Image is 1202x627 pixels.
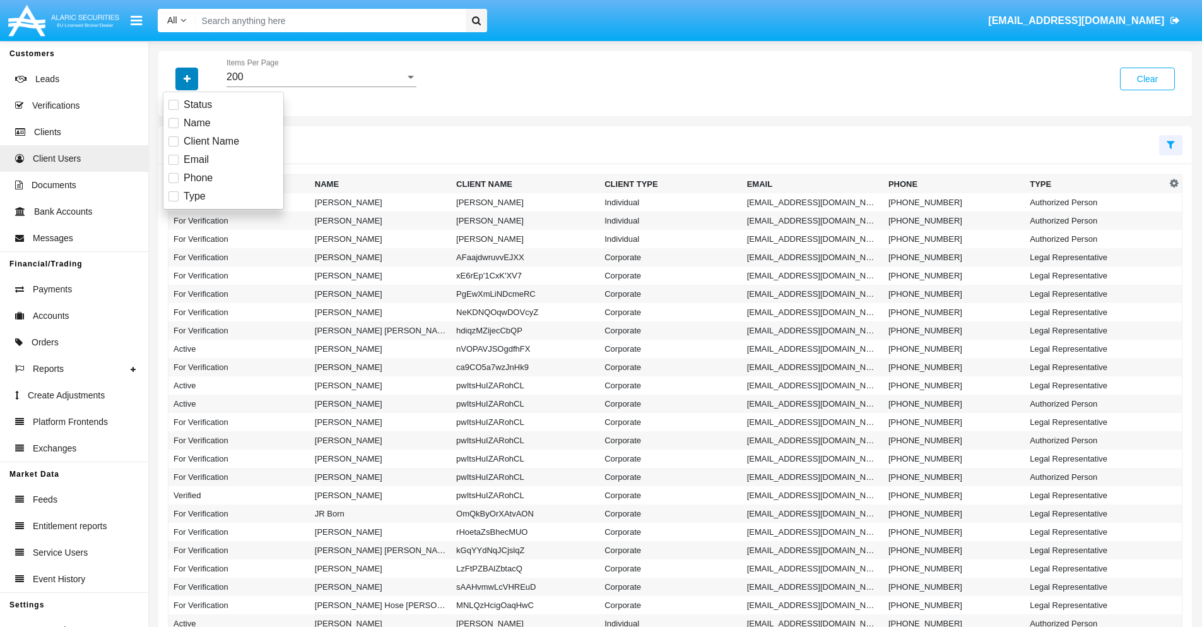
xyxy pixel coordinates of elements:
[310,468,451,486] td: [PERSON_NAME]
[34,205,93,218] span: Bank Accounts
[310,193,451,212] td: [PERSON_NAME]
[35,73,59,86] span: Leads
[451,596,599,614] td: MNLQzHcigOaqHwC
[33,415,108,429] span: Platform Frontends
[168,395,310,413] td: Active
[883,230,1025,248] td: [PHONE_NUMBER]
[451,230,599,248] td: [PERSON_NAME]
[883,248,1025,266] td: [PHONE_NUMBER]
[168,376,310,395] td: Active
[184,134,239,149] span: Client Name
[33,362,64,376] span: Reports
[310,248,451,266] td: [PERSON_NAME]
[196,9,461,32] input: Search
[1025,541,1166,559] td: Legal Representative
[599,523,741,541] td: Corporate
[227,71,244,82] span: 200
[451,413,599,431] td: pwItsHuIZARohCL
[1025,248,1166,266] td: Legal Representative
[33,520,107,533] span: Entitlement reports
[310,376,451,395] td: [PERSON_NAME]
[599,578,741,596] td: Corporate
[310,395,451,413] td: [PERSON_NAME]
[599,431,741,450] td: Corporate
[168,505,310,523] td: For Verification
[168,212,310,230] td: For Verification
[1025,505,1166,523] td: Legal Representative
[599,395,741,413] td: Corporate
[451,523,599,541] td: rHoetaZsBhecMUO
[33,232,73,245] span: Messages
[451,541,599,559] td: kGqYYdNqJCjslqZ
[451,303,599,321] td: NeKDNQOqwDOVcyZ
[742,303,883,321] td: [EMAIL_ADDRESS][DOMAIN_NAME]
[742,285,883,303] td: [EMAIL_ADDRESS][DOMAIN_NAME]
[1025,212,1166,230] td: Authorized Person
[742,358,883,376] td: [EMAIL_ADDRESS][DOMAIN_NAME]
[883,193,1025,212] td: [PHONE_NUMBER]
[33,309,69,323] span: Accounts
[451,559,599,578] td: LzFtPZBAlZbtacQ
[599,450,741,468] td: Corporate
[168,559,310,578] td: For Verification
[599,230,741,248] td: Individual
[742,450,883,468] td: [EMAIL_ADDRESS][DOMAIN_NAME]
[599,541,741,559] td: Corporate
[32,99,80,112] span: Verifications
[599,285,741,303] td: Corporate
[1025,285,1166,303] td: Legal Representative
[184,170,213,186] span: Phone
[1025,413,1166,431] td: Legal Representative
[1025,431,1166,450] td: Authorized Person
[742,376,883,395] td: [EMAIL_ADDRESS][DOMAIN_NAME]
[1025,450,1166,468] td: Legal Representative
[451,395,599,413] td: pwItsHuIZARohCL
[184,152,209,167] span: Email
[1025,596,1166,614] td: Legal Representative
[742,212,883,230] td: [EMAIL_ADDRESS][DOMAIN_NAME]
[451,505,599,523] td: OmQkByOrXAtvAON
[742,559,883,578] td: [EMAIL_ADDRESS][DOMAIN_NAME]
[1025,578,1166,596] td: Legal Representative
[451,212,599,230] td: [PERSON_NAME]
[33,493,57,506] span: Feeds
[451,175,599,194] th: Client Name
[168,523,310,541] td: For Verification
[883,376,1025,395] td: [PHONE_NUMBER]
[310,175,451,194] th: Name
[451,450,599,468] td: pwItsHuIZARohCL
[883,486,1025,505] td: [PHONE_NUMBER]
[883,596,1025,614] td: [PHONE_NUMBER]
[168,358,310,376] td: For Verification
[310,578,451,596] td: [PERSON_NAME]
[599,376,741,395] td: Corporate
[883,450,1025,468] td: [PHONE_NUMBER]
[310,541,451,559] td: [PERSON_NAME] [PERSON_NAME]
[168,431,310,450] td: For Verification
[6,2,121,39] img: Logo image
[1025,340,1166,358] td: Legal Representative
[33,546,88,559] span: Service Users
[451,248,599,266] td: AFaajdwruvvEJXX
[599,340,741,358] td: Corporate
[451,321,599,340] td: hdiqzMZijecCbQP
[451,358,599,376] td: ca9CO5a7wzJnHk9
[1025,358,1166,376] td: Legal Representative
[742,505,883,523] td: [EMAIL_ADDRESS][DOMAIN_NAME]
[184,97,212,112] span: Status
[599,505,741,523] td: Corporate
[310,266,451,285] td: [PERSON_NAME]
[451,578,599,596] td: sAAHvmwLcVHREuD
[742,468,883,486] td: [EMAIL_ADDRESS][DOMAIN_NAME]
[599,193,741,212] td: Individual
[310,358,451,376] td: [PERSON_NAME]
[168,321,310,340] td: For Verification
[32,179,76,192] span: Documents
[883,559,1025,578] td: [PHONE_NUMBER]
[168,468,310,486] td: For Verification
[168,486,310,505] td: Verified
[742,431,883,450] td: [EMAIL_ADDRESS][DOMAIN_NAME]
[599,175,741,194] th: Client Type
[310,303,451,321] td: [PERSON_NAME]
[451,340,599,358] td: nVOPAVJSOgdfhFX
